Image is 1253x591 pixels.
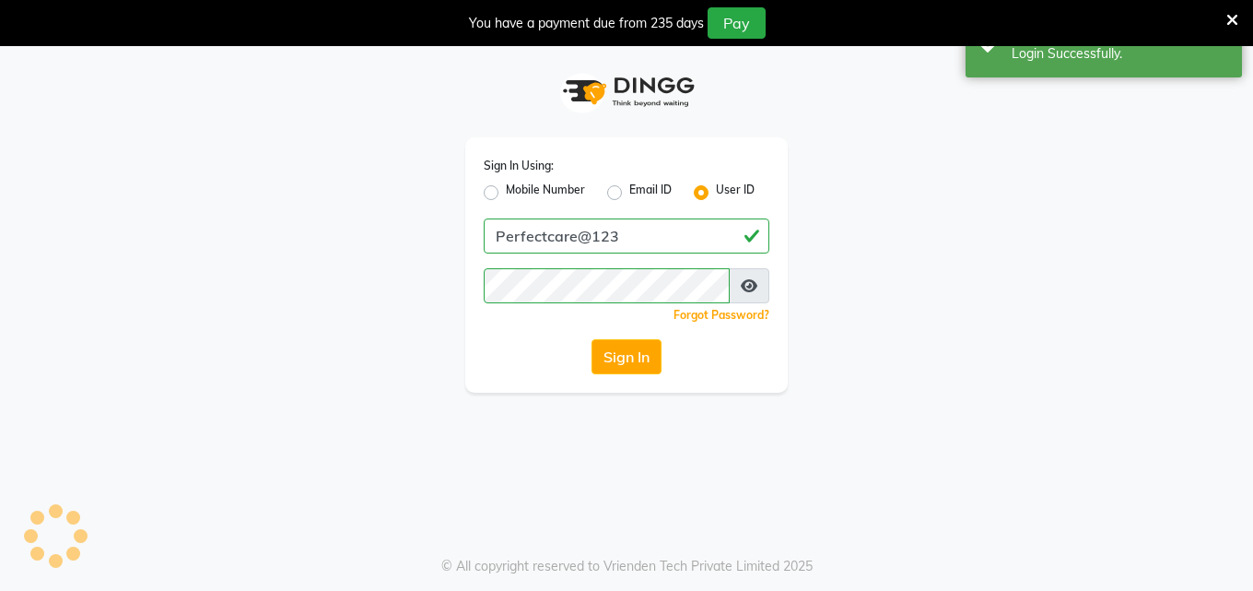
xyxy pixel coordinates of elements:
[629,182,672,204] label: Email ID
[1012,44,1228,64] div: Login Successfully.
[484,219,769,254] input: Username
[484,268,730,303] input: Username
[506,182,585,204] label: Mobile Number
[553,65,700,119] img: logo1.svg
[708,7,766,39] button: Pay
[484,158,554,174] label: Sign In Using:
[673,308,769,322] a: Forgot Password?
[716,182,755,204] label: User ID
[469,14,704,33] div: You have a payment due from 235 days
[591,339,662,374] button: Sign In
